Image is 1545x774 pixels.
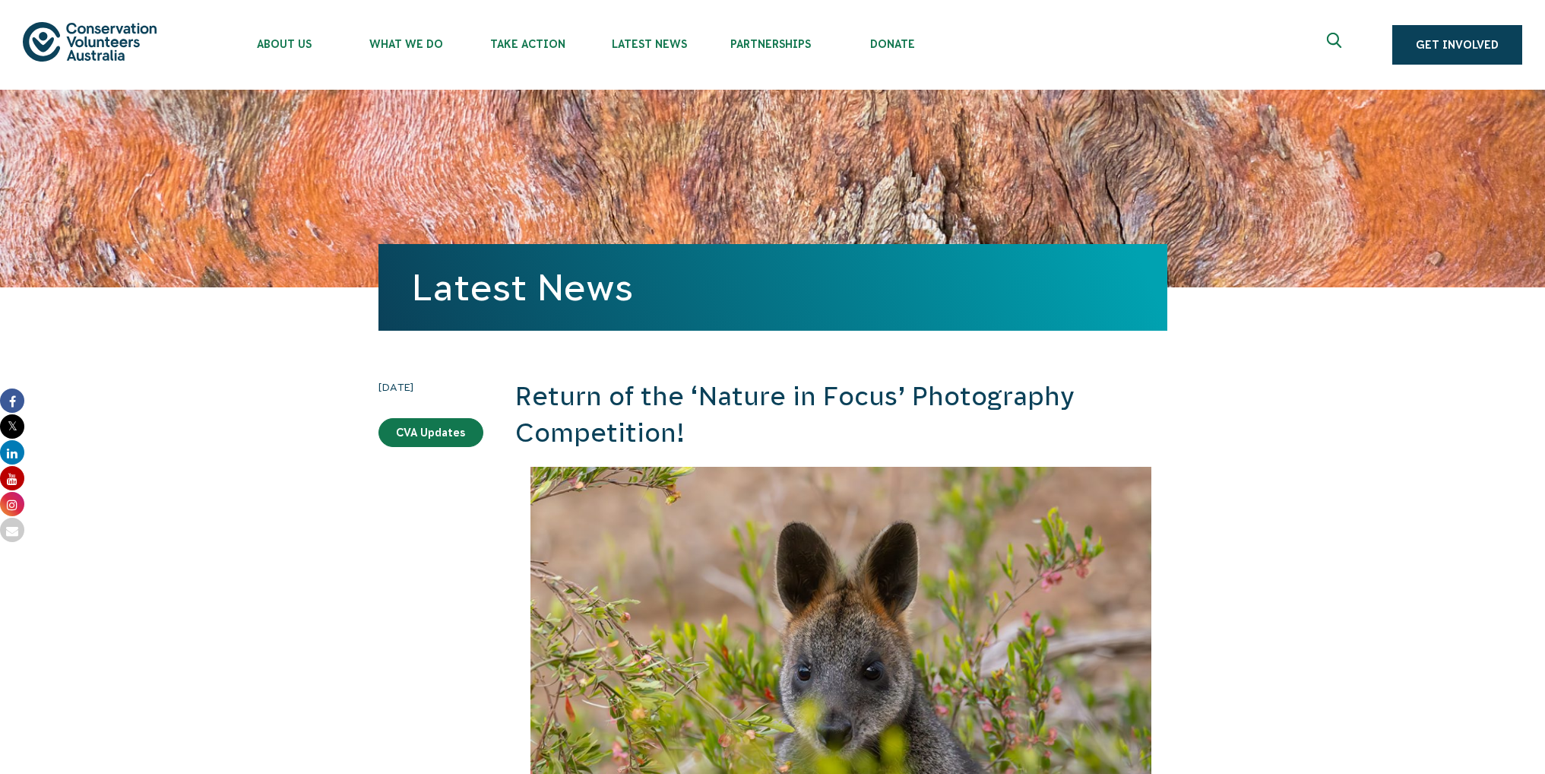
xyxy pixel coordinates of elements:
[345,38,467,50] span: What We Do
[412,267,633,308] a: Latest News
[588,38,710,50] span: Latest News
[23,22,157,61] img: logo.svg
[378,379,483,395] time: [DATE]
[515,379,1167,451] h2: Return of the ‘Nature in Focus’ Photography Competition!
[223,38,345,50] span: About Us
[1327,33,1346,57] span: Expand search box
[710,38,831,50] span: Partnerships
[467,38,588,50] span: Take Action
[1392,25,1522,65] a: Get Involved
[378,418,483,447] a: CVA Updates
[831,38,953,50] span: Donate
[1318,27,1354,63] button: Expand search box Close search box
